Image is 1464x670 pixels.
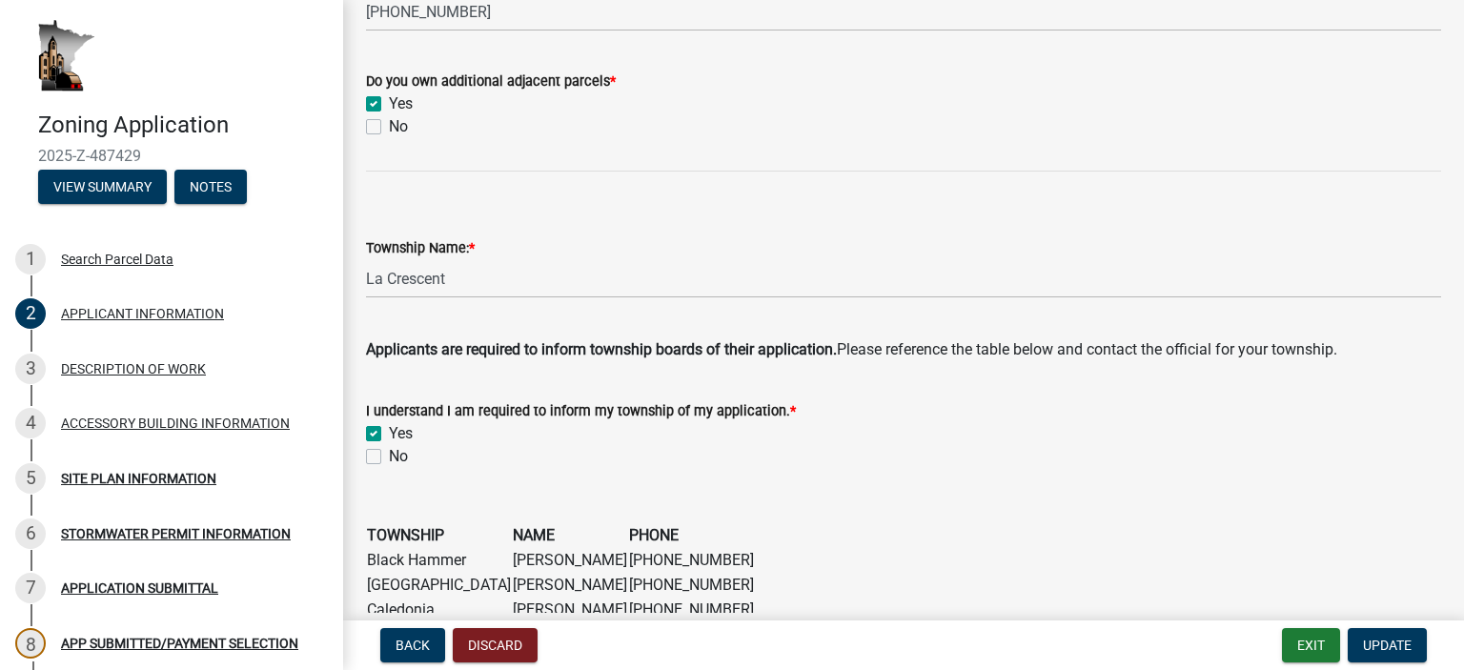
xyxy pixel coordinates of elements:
span: 2025-Z-487429 [38,147,305,165]
span: Please reference the table below and contact the official for your township. [837,340,1337,358]
label: No [389,115,408,138]
div: SITE PLAN INFORMATION [61,472,216,485]
td: [GEOGRAPHIC_DATA] [366,573,512,598]
div: Search Parcel Data [61,253,173,266]
button: Update [1348,628,1427,662]
div: 1 [15,244,46,274]
td: Caledonia [366,598,512,622]
label: Yes [389,92,413,115]
td: [PERSON_NAME] [512,573,628,598]
div: 6 [15,518,46,549]
span: Applicants are required to inform township boards of their application. [366,340,837,358]
label: Yes [389,422,413,445]
button: Back [380,628,445,662]
button: View Summary [38,170,167,204]
td: [PHONE_NUMBER] [628,573,755,598]
div: ACCESSORY BUILDING INFORMATION [61,416,290,430]
button: Exit [1282,628,1340,662]
div: STORMWATER PERMIT INFORMATION [61,527,291,540]
div: DESCRIPTION OF WORK [61,362,206,376]
wm-modal-confirm: Notes [174,180,247,195]
span: Update [1363,638,1412,653]
label: No [389,445,408,468]
div: 5 [15,463,46,494]
label: Township Name: [366,242,475,255]
wm-modal-confirm: Summary [38,180,167,195]
strong: PHONE [629,526,679,544]
div: APPLICATION SUBMITTAL [61,581,218,595]
strong: NAME [513,526,555,544]
td: Black Hammer [366,548,512,573]
label: Do you own additional adjacent parcels [366,75,616,89]
td: [PERSON_NAME] [512,548,628,573]
span: Back [396,638,430,653]
img: Houston County, Minnesota [38,20,95,91]
label: I understand I am required to inform my township of my application. [366,405,796,418]
div: 3 [15,354,46,384]
button: Discard [453,628,538,662]
div: 4 [15,408,46,438]
strong: TOWNSHIP [367,526,444,544]
div: APP SUBMITTED/PAYMENT SELECTION [61,637,298,650]
div: 8 [15,628,46,659]
div: 7 [15,573,46,603]
div: APPLICANT INFORMATION [61,307,224,320]
td: [PHONE_NUMBER] [628,598,755,622]
td: [PERSON_NAME] [512,598,628,622]
button: Notes [174,170,247,204]
h4: Zoning Application [38,112,328,139]
div: 2 [15,298,46,329]
td: [PHONE_NUMBER] [628,548,755,573]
